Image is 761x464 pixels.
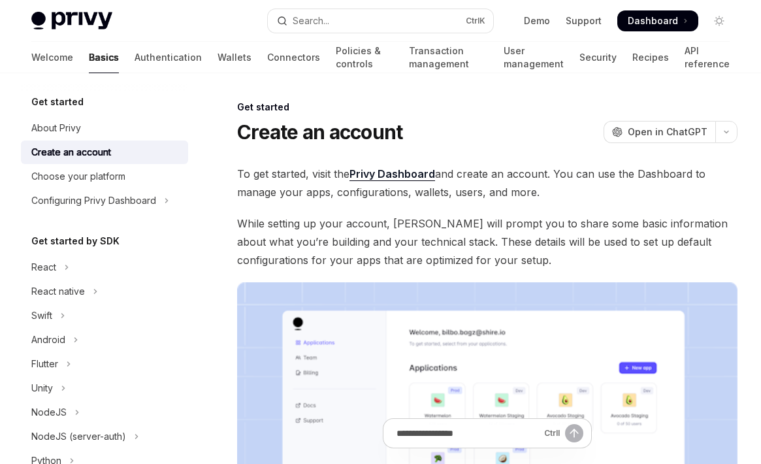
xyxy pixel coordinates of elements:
div: Get started [237,101,737,114]
button: Open in ChatGPT [604,121,715,143]
a: Welcome [31,42,73,73]
button: Toggle Flutter section [21,352,188,376]
div: React [31,259,56,275]
span: To get started, visit the and create an account. You can use the Dashboard to manage your apps, c... [237,165,737,201]
a: Policies & controls [336,42,393,73]
a: API reference [685,42,730,73]
a: Privy Dashboard [349,167,435,181]
button: Toggle Swift section [21,304,188,327]
div: Choose your platform [31,169,125,184]
span: Dashboard [628,14,678,27]
span: Ctrl K [466,16,485,26]
button: Toggle React native section [21,280,188,303]
button: Toggle Unity section [21,376,188,400]
h5: Get started by SDK [31,233,120,249]
h1: Create an account [237,120,402,144]
div: NodeJS [31,405,67,420]
a: Create an account [21,141,188,164]
a: Wallets [218,42,251,73]
button: Toggle Configuring Privy Dashboard section [21,189,188,212]
button: Toggle Android section [21,328,188,352]
button: Toggle dark mode [709,10,730,31]
a: Authentication [135,42,202,73]
a: Demo [524,14,550,27]
button: Open search [268,9,494,33]
div: NodeJS (server-auth) [31,429,126,444]
h5: Get started [31,94,84,110]
div: Android [31,332,65,348]
input: Ask a question... [397,419,539,448]
div: React native [31,284,85,299]
div: Unity [31,380,53,396]
button: Send message [565,424,583,442]
button: Toggle NodeJS section [21,401,188,424]
a: Basics [89,42,119,73]
a: Choose your platform [21,165,188,188]
a: User management [504,42,564,73]
a: Security [579,42,617,73]
a: Connectors [267,42,320,73]
img: light logo [31,12,112,30]
a: Dashboard [617,10,698,31]
a: About Privy [21,116,188,140]
div: Swift [31,308,52,323]
div: Flutter [31,356,58,372]
div: About Privy [31,120,81,136]
span: While setting up your account, [PERSON_NAME] will prompt you to share some basic information abou... [237,214,737,269]
a: Transaction management [409,42,488,73]
button: Toggle React section [21,256,188,279]
button: Toggle NodeJS (server-auth) section [21,425,188,448]
div: Create an account [31,144,111,160]
a: Recipes [632,42,669,73]
div: Search... [293,13,329,29]
span: Open in ChatGPT [628,125,707,139]
a: Support [566,14,602,27]
div: Configuring Privy Dashboard [31,193,156,208]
